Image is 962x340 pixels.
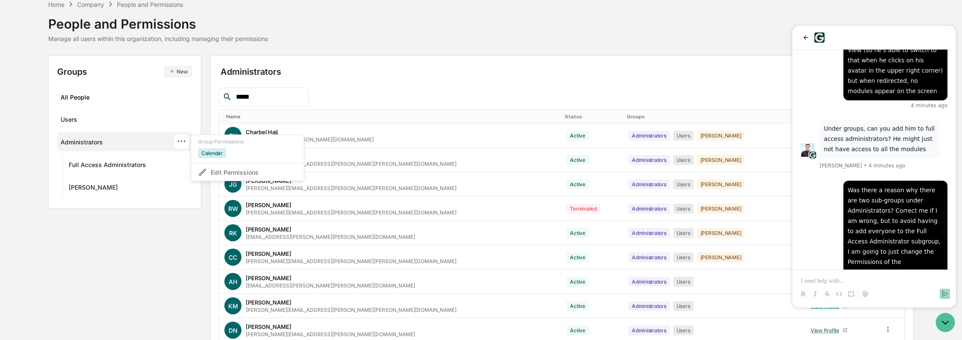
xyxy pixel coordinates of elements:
div: Users [673,131,694,141]
div: Home [48,1,64,8]
div: Active [567,277,589,287]
div: Administrators [628,228,670,238]
button: Send [148,263,158,273]
div: Edit Permissions [198,167,297,177]
div: Users [673,325,694,335]
div: Company [77,1,104,8]
div: [PERSON_NAME] [246,226,291,233]
div: [PERSON_NAME][EMAIL_ADDRESS][PERSON_NAME][PERSON_NAME][DOMAIN_NAME] [246,209,456,216]
div: [PERSON_NAME] [697,252,745,262]
div: Full Access Administrators [69,161,146,171]
div: [EMAIL_ADDRESS][PERSON_NAME][DOMAIN_NAME] [246,136,374,143]
div: [PERSON_NAME][EMAIL_ADDRESS][PERSON_NAME][PERSON_NAME][DOMAIN_NAME] [246,258,456,264]
div: Users [61,116,77,126]
div: Users [673,155,694,165]
div: [PERSON_NAME] [697,179,745,189]
div: Users [673,228,694,238]
div: Terminated [567,204,600,214]
div: [EMAIL_ADDRESS][PERSON_NAME][PERSON_NAME][DOMAIN_NAME] [246,282,415,289]
div: Administrators [628,301,670,311]
div: Administrators [628,325,670,335]
div: [PERSON_NAME] [246,299,291,306]
div: Users [673,277,694,287]
div: [PERSON_NAME] [697,204,745,214]
div: Active [567,252,589,262]
div: [PERSON_NAME][EMAIL_ADDRESS][PERSON_NAME][PERSON_NAME][DOMAIN_NAME] [246,185,456,191]
div: All People [61,90,189,104]
span: RK [229,229,237,237]
div: Groups [57,66,193,77]
div: [PERSON_NAME][EMAIL_ADDRESS][PERSON_NAME][PERSON_NAME][DOMAIN_NAME] [246,307,456,313]
span: CC [229,254,237,261]
div: Administrators [628,131,670,141]
div: Administrators [221,66,903,77]
div: View Profile [811,327,843,334]
div: Users [673,252,694,262]
div: Toggle SortBy [226,114,558,120]
div: Toggle SortBy [627,114,798,120]
a: View Profile [807,324,851,337]
div: Active [567,179,589,189]
div: Group Permissions [198,138,297,145]
div: Administrators [628,155,670,165]
span: KM [228,302,238,310]
div: [PERSON_NAME] [697,228,745,238]
div: [PERSON_NAME] [246,250,291,257]
span: CH [229,132,237,139]
div: Administrators [628,179,670,189]
div: [PERSON_NAME] [246,202,291,208]
div: [EMAIL_ADDRESS][PERSON_NAME][PERSON_NAME][DOMAIN_NAME] [246,234,415,240]
div: Administrators [628,204,670,214]
div: [PERSON_NAME][EMAIL_ADDRESS][PERSON_NAME][PERSON_NAME][DOMAIN_NAME] [246,161,456,167]
span: RW [228,205,238,212]
div: Calendar [198,148,226,158]
button: New [164,66,192,77]
div: Users [673,301,694,311]
div: Manage all users within this organization, including managing their permissions [48,35,268,42]
span: JG [229,181,237,188]
div: Administrators [628,252,670,262]
div: [PERSON_NAME][EMAIL_ADDRESS][PERSON_NAME][DOMAIN_NAME] [246,331,415,337]
div: Active [567,155,589,165]
div: ··· [174,135,189,149]
div: People and Permissions [48,9,268,32]
div: [PERSON_NAME] [697,155,745,165]
span: DN [229,327,238,334]
div: [PERSON_NAME] [69,184,118,194]
div: Administrators [61,138,103,149]
div: Charbel Hajj [246,129,278,135]
div: Users [673,204,694,214]
div: Administrators [628,277,670,287]
span: AH [229,278,237,285]
div: Active [567,131,589,141]
div: Users [673,179,694,189]
div: [PERSON_NAME] [246,323,291,330]
iframe: Open customer support [935,312,958,335]
div: People and Permissions [117,1,183,8]
span: 4 minutes ago [119,76,155,83]
div: Active [567,325,589,335]
div: [PERSON_NAME] [697,131,745,141]
iframe: Customer support window [792,26,956,308]
div: [PERSON_NAME] [246,275,291,281]
div: Active [567,228,589,238]
div: Toggle SortBy [565,114,620,120]
div: Active [567,301,589,311]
